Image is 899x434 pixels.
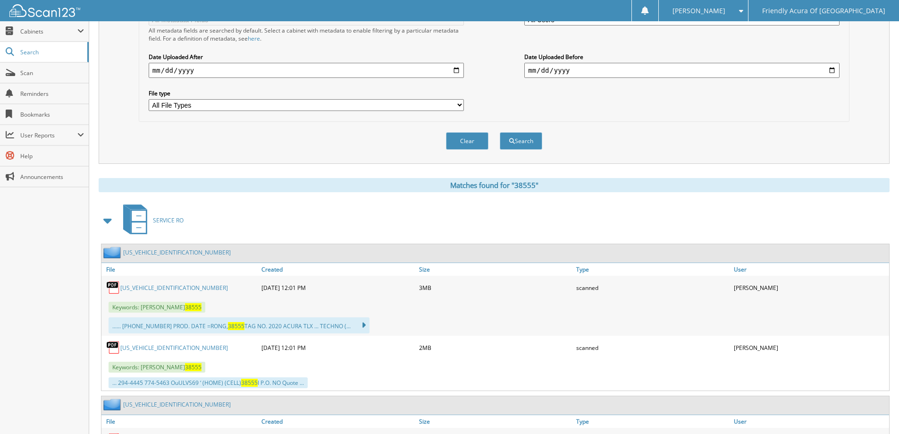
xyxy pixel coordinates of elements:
[574,415,731,428] a: Type
[153,216,184,224] span: SERVICE RO
[149,63,464,78] input: start
[762,8,885,14] span: Friendly Acura Of [GEOGRAPHIC_DATA]
[20,111,84,119] span: Bookmarks
[524,63,840,78] input: end
[20,173,84,181] span: Announcements
[574,278,731,297] div: scanned
[109,377,308,388] div: ... 294-4445 774-5463 OuULVS69 ‘ (HOME) (CELL) l P.O. NO Quote ...
[672,8,725,14] span: [PERSON_NAME]
[446,132,488,150] button: Clear
[101,415,259,428] a: File
[731,415,889,428] a: User
[20,48,83,56] span: Search
[120,284,228,292] a: [US_VEHICLE_IDENTIFICATION_NUMBER]
[109,362,205,373] span: Keywords: [PERSON_NAME]
[524,53,840,61] label: Date Uploaded Before
[109,317,370,333] div: ...... [PHONE_NUMBER] PROD. DATE =RONG, TAG NO. 2020 ACURA TLX ... TECHNO (...
[103,399,123,410] img: folder2.png
[118,202,184,239] a: SERVICE RO
[228,322,244,330] span: 38555
[731,278,889,297] div: [PERSON_NAME]
[120,344,228,352] a: [US_VEHICLE_IDENTIFICATION_NUMBER]
[185,303,202,311] span: 38555
[99,178,890,192] div: Matches found for "38555"
[259,278,417,297] div: [DATE] 12:01 PM
[101,263,259,276] a: File
[574,263,731,276] a: Type
[574,338,731,357] div: scanned
[20,90,84,98] span: Reminders
[259,263,417,276] a: Created
[259,338,417,357] div: [DATE] 12:01 PM
[106,281,120,295] img: PDF.png
[731,263,889,276] a: User
[417,415,574,428] a: Size
[123,248,231,256] a: [US_VEHICLE_IDENTIFICATION_NUMBER]
[20,131,77,139] span: User Reports
[500,132,542,150] button: Search
[103,247,123,258] img: folder2.png
[149,26,464,43] div: All metadata fields are searched by default. Select a cabinet with metadata to enable filtering b...
[20,69,84,77] span: Scan
[185,363,202,371] span: 38555
[9,4,80,17] img: scan123-logo-white.svg
[123,400,231,408] a: [US_VEHICLE_IDENTIFICATION_NUMBER]
[417,278,574,297] div: 3MB
[731,338,889,357] div: [PERSON_NAME]
[109,302,205,313] span: Keywords: [PERSON_NAME]
[259,415,417,428] a: Created
[417,338,574,357] div: 2MB
[20,27,77,35] span: Cabinets
[20,152,84,160] span: Help
[241,379,258,387] span: 38555
[149,89,464,97] label: File type
[106,340,120,355] img: PDF.png
[149,53,464,61] label: Date Uploaded After
[417,263,574,276] a: Size
[248,34,260,43] a: here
